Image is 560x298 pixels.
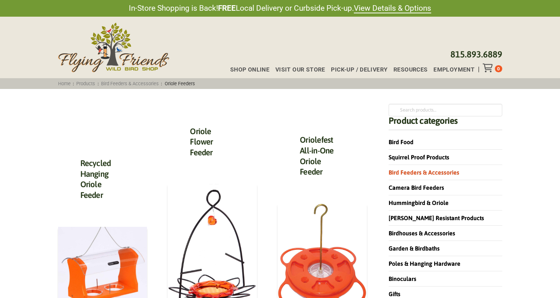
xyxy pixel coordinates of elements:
[162,81,197,86] span: Oriole Feeders
[388,67,427,73] a: Resources
[230,67,269,73] span: Shop Online
[269,67,325,73] a: Visit Our Store
[331,67,388,73] span: Pick-up / Delivery
[389,154,449,160] a: Squirrel Proof Products
[129,3,431,14] span: In-Store Shopping is Back! Local Delivery or Curbside Pick-up.
[190,126,213,157] a: Oriole Flower Feeder
[218,4,236,13] strong: FREE
[389,139,413,145] a: Bird Food
[427,67,475,73] a: Employment
[389,199,449,206] a: Hummingbird & Oriole
[389,169,459,176] a: Bird Feeders & Accessories
[56,81,197,86] span: : : :
[389,104,502,116] input: Search products…
[354,4,431,13] a: View Details & Options
[389,275,416,282] a: Binoculars
[58,23,169,72] img: Flying Friends Wild Bird Shop Logo
[389,230,455,236] a: Birdhouses & Accessories
[224,67,269,73] a: Shop Online
[450,49,502,59] a: 815.893.6889
[393,67,428,73] span: Resources
[433,67,475,73] span: Employment
[389,245,440,252] a: Garden & Birdbaths
[74,81,98,86] a: Products
[80,158,111,200] a: Recycled Hanging Oriole Feeder
[389,260,460,267] a: Poles & Hanging Hardware
[389,184,444,191] a: Camera Bird Feeders
[389,291,400,297] a: Gifts
[497,66,500,72] span: 0
[325,67,388,73] a: Pick-up / Delivery
[275,67,325,73] span: Visit Our Store
[389,215,484,221] a: [PERSON_NAME] Resistant Products
[99,81,161,86] a: Bird Feeders & Accessories
[300,135,333,176] a: Oriolefest All-in-One Oriole Feeder
[56,81,73,86] a: Home
[389,116,502,130] h4: Product categories
[483,63,495,72] div: Toggle Off Canvas Content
